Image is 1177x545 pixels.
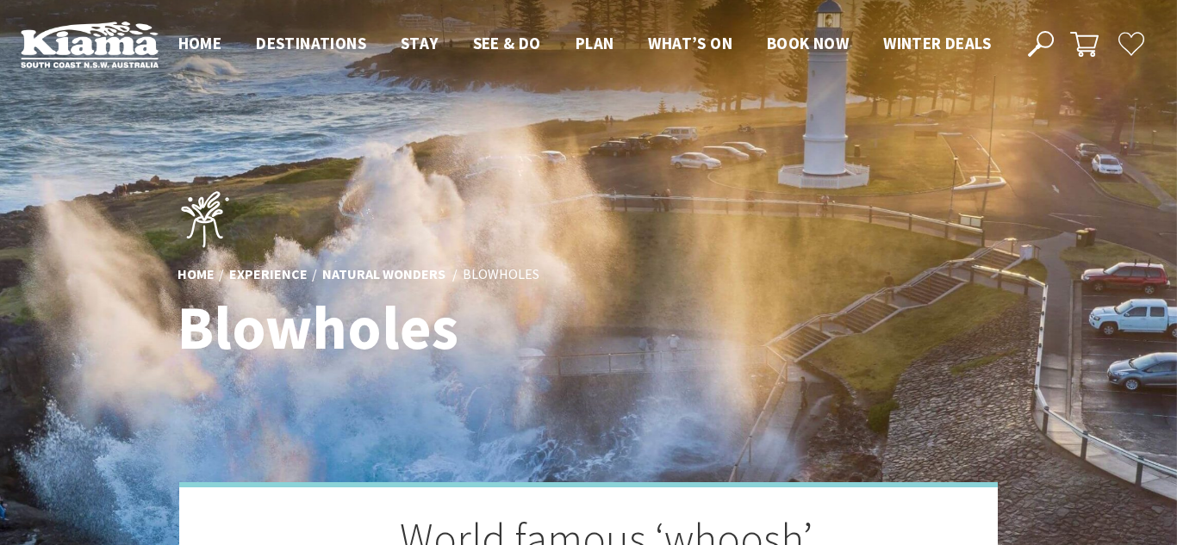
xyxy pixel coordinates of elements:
h1: Blowholes [177,294,664,361]
span: What’s On [648,33,732,53]
li: Blowholes [463,263,539,286]
span: Book now [767,33,849,53]
a: Experience [229,265,308,284]
span: Destinations [256,33,366,53]
a: Natural Wonders [322,265,445,284]
nav: Main Menu [161,30,1008,59]
a: Home [177,265,215,284]
span: See & Do [473,33,541,53]
span: Stay [401,33,439,53]
span: Home [178,33,222,53]
span: Winter Deals [883,33,991,53]
span: Plan [576,33,614,53]
img: Kiama Logo [21,21,159,68]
